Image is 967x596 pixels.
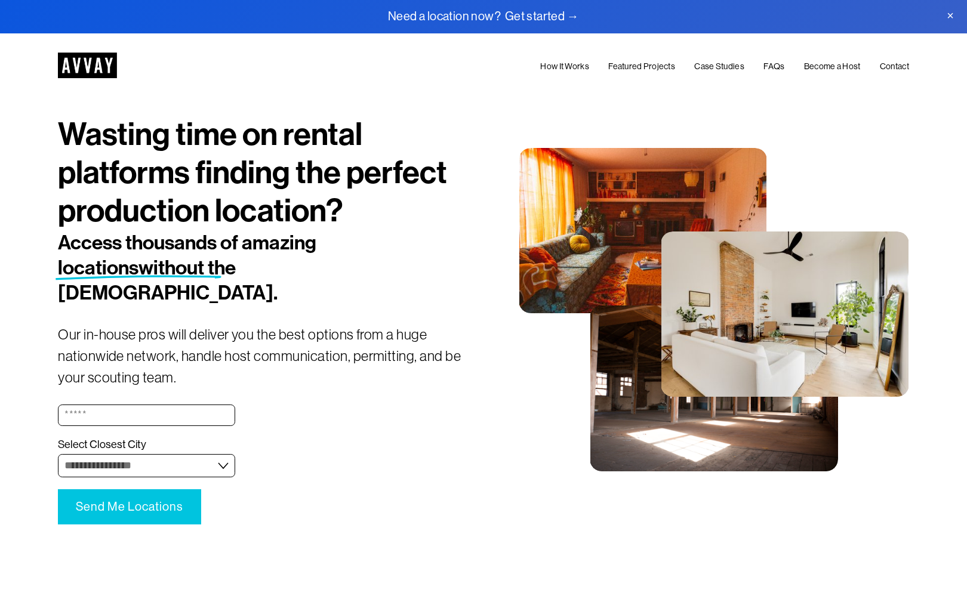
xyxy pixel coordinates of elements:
[58,256,278,305] span: without the [DEMOGRAPHIC_DATA].
[76,500,183,514] span: Send Me Locations
[58,324,483,388] p: Our in-house pros will deliver you the best options from a huge nationwide network, handle host c...
[763,60,784,74] a: FAQs
[58,230,412,306] h2: Access thousands of amazing locations
[58,454,235,477] select: Select Closest City
[804,60,861,74] a: Become a Host
[608,60,675,74] a: Featured Projects
[58,438,146,452] span: Select Closest City
[58,489,201,524] button: Send Me LocationsSend Me Locations
[694,60,744,74] a: Case Studies
[540,60,589,74] a: How It Works
[58,53,117,78] img: AVVAY - The First Nationwide Location Scouting Co.
[58,116,483,230] h1: Wasting time on rental platforms finding the perfect production location?
[880,60,909,74] a: Contact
